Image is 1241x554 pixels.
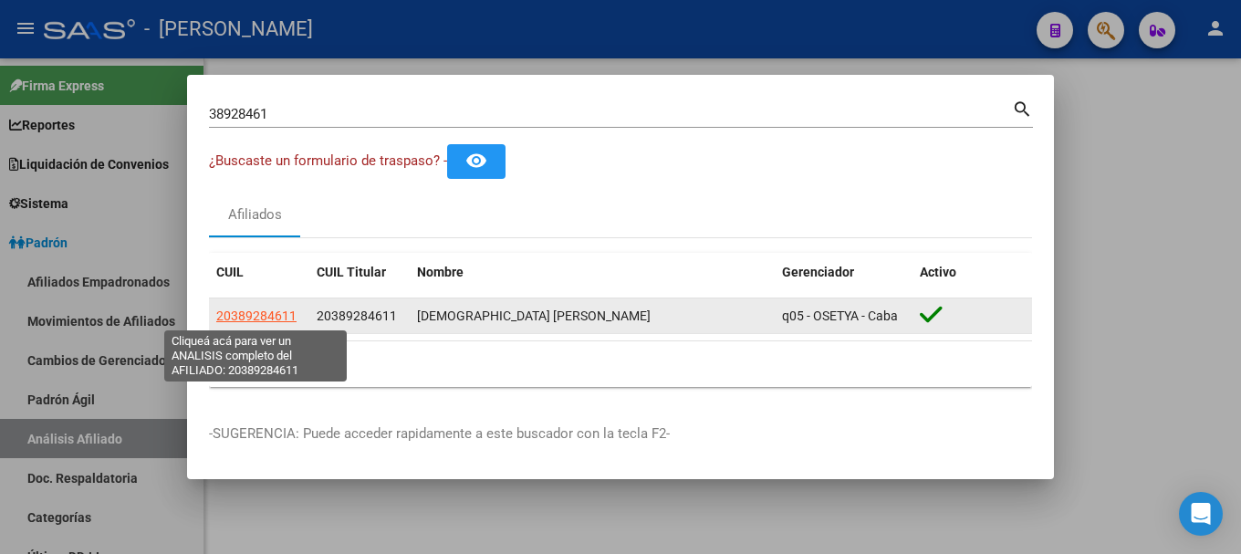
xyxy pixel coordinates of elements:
span: CUIL Titular [317,265,386,279]
div: Afiliados [228,204,282,225]
p: -SUGERENCIA: Puede acceder rapidamente a este buscador con la tecla F2- [209,423,1032,444]
mat-icon: search [1012,97,1033,119]
div: 1 total [209,341,1032,387]
div: Open Intercom Messenger [1179,492,1223,536]
datatable-header-cell: Activo [912,253,1032,292]
span: CUIL [216,265,244,279]
span: Nombre [417,265,464,279]
mat-icon: remove_red_eye [465,150,487,172]
span: 20389284611 [216,308,297,323]
datatable-header-cell: Gerenciador [775,253,912,292]
span: Gerenciador [782,265,854,279]
span: Activo [920,265,956,279]
datatable-header-cell: CUIL Titular [309,253,410,292]
datatable-header-cell: CUIL [209,253,309,292]
span: ¿Buscaste un formulario de traspaso? - [209,152,447,169]
span: 20389284611 [317,308,397,323]
div: [DEMOGRAPHIC_DATA] [PERSON_NAME] [417,306,767,327]
span: q05 - OSETYA - Caba [782,308,898,323]
datatable-header-cell: Nombre [410,253,775,292]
